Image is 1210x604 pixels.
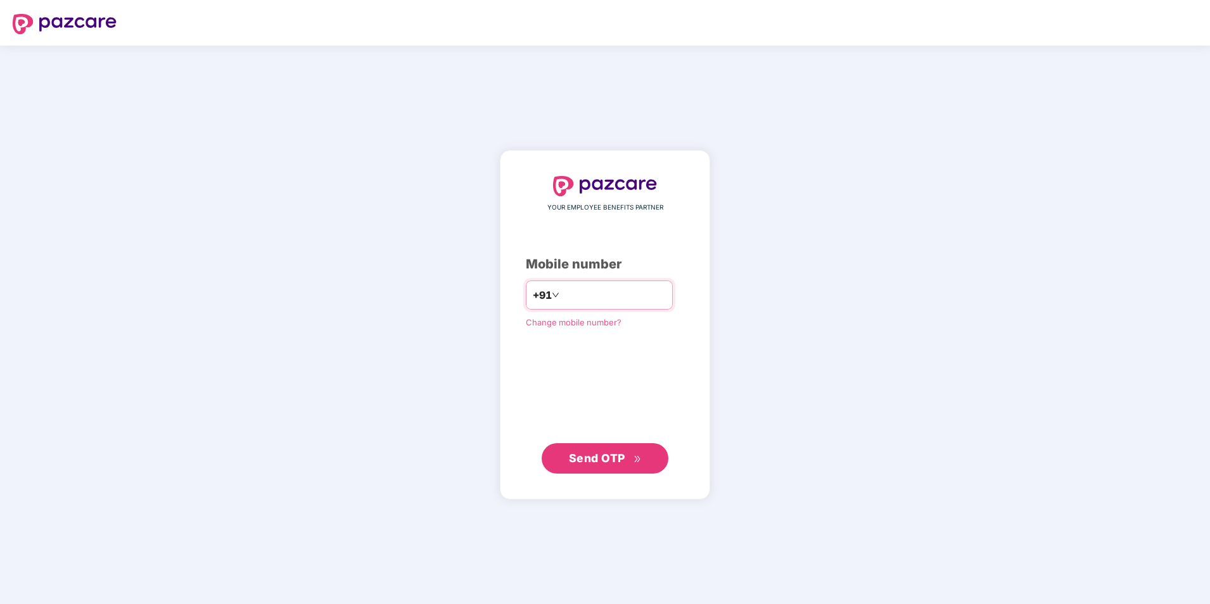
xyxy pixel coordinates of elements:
[634,455,642,463] span: double-right
[547,203,663,213] span: YOUR EMPLOYEE BENEFITS PARTNER
[13,14,117,34] img: logo
[542,443,668,474] button: Send OTPdouble-right
[553,176,657,196] img: logo
[569,451,625,465] span: Send OTP
[552,291,559,299] span: down
[526,317,621,327] a: Change mobile number?
[533,287,552,303] span: +91
[526,255,684,274] div: Mobile number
